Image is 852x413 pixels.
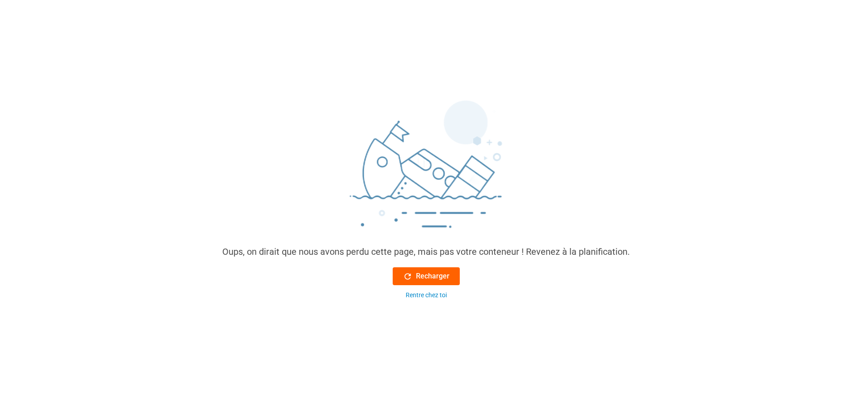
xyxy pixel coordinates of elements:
font: Recharger [416,271,449,282]
div: Rentre chez toi [406,291,447,300]
img: sinking_ship.png [292,97,560,245]
button: Recharger [393,267,460,285]
button: Rentre chez toi [393,291,460,300]
div: Oups, on dirait que nous avons perdu cette page, mais pas votre conteneur ! Revenez à la planific... [222,245,630,258]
